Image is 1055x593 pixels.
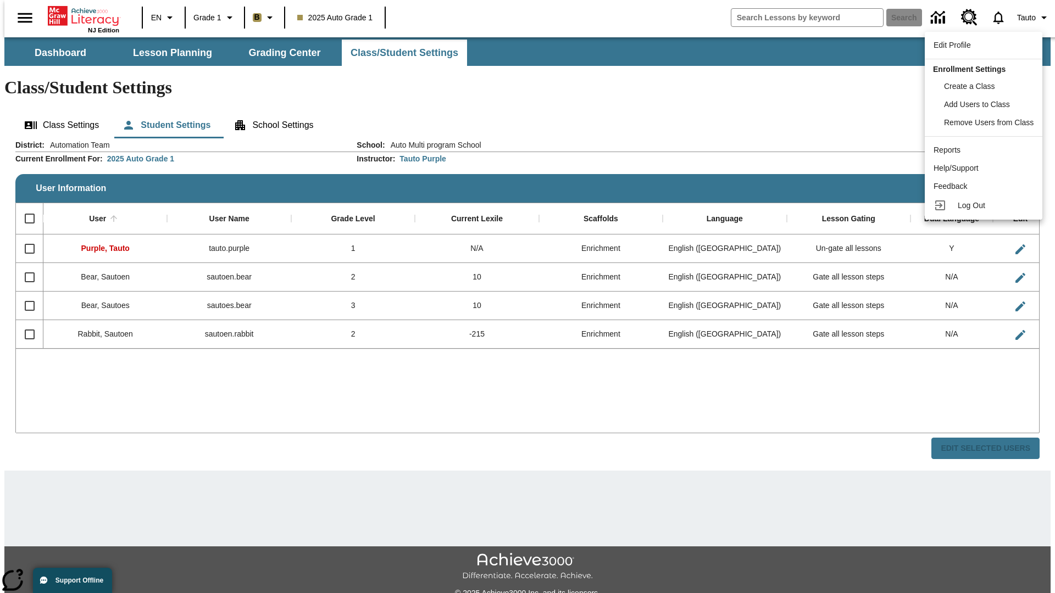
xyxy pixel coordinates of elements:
span: Reports [934,146,960,154]
span: Log Out [958,201,985,210]
span: Add Users to Class [944,100,1010,109]
span: Create a Class [944,82,995,91]
span: Help/Support [934,164,979,172]
span: Remove Users from Class [944,118,1034,127]
span: Feedback [934,182,967,191]
span: Edit Profile [934,41,971,49]
span: Enrollment Settings [933,65,1006,74]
